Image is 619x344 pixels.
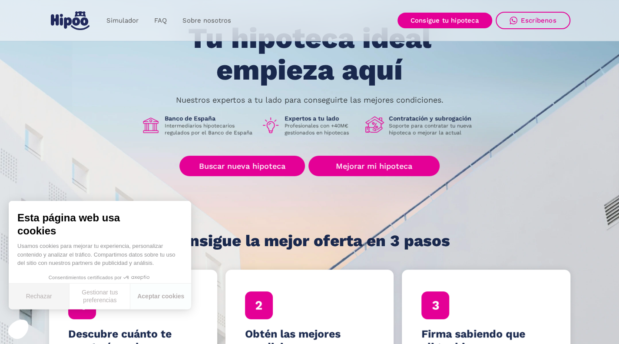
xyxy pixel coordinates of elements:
[165,122,254,136] p: Intermediarios hipotecarios regulados por el Banco de España
[308,156,439,176] a: Mejorar mi hipoteca
[397,13,492,28] a: Consigue tu hipoteca
[169,232,450,250] h1: Consigue la mejor oferta en 3 pasos
[146,12,175,29] a: FAQ
[176,97,444,104] p: Nuestros expertos a tu lado para conseguirte las mejores condiciones.
[496,12,570,29] a: Escríbenos
[49,8,92,33] a: home
[145,23,474,86] h1: Tu hipoteca ideal empieza aquí
[285,122,358,136] p: Profesionales con +40M€ gestionados en hipotecas
[521,17,556,24] div: Escríbenos
[99,12,146,29] a: Simulador
[389,122,478,136] p: Soporte para contratar tu nueva hipoteca o mejorar la actual
[175,12,239,29] a: Sobre nosotros
[389,114,478,122] h1: Contratación y subrogación
[285,114,358,122] h1: Expertos a tu lado
[165,114,254,122] h1: Banco de España
[179,156,305,176] a: Buscar nueva hipoteca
